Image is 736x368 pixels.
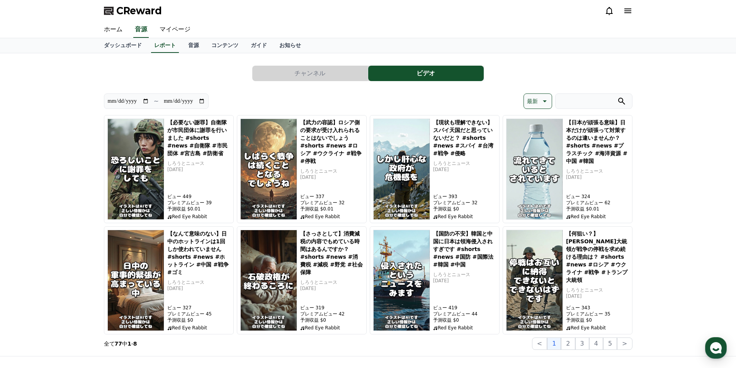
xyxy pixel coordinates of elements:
[116,5,162,17] span: CReward
[133,22,149,38] a: 音源
[51,245,100,264] a: Messages
[167,193,230,200] p: ビュー 449
[433,206,496,212] p: 予測収益 $0
[433,119,496,157] h5: 【現状も理解できない】スパイ天国だと思っていないだと？ #shorts #news #スパイ #台湾 #戦争 #侵略
[433,305,496,311] p: ビュー 419
[240,119,297,220] img: 【武力の容認】ロシア側の要求が受け入れられることはないでしょう #shorts #news #ロシア #ウクライナ #戦争 #停戦
[566,287,629,293] p: しろうとニュース
[575,337,589,350] button: 3
[527,96,538,107] p: 最新
[300,317,363,323] p: 予測収益 $0
[153,22,197,38] a: マイページ
[167,230,230,276] h5: 【なんて意味のない】日中のホットラインは1回しか使われていません #shorts #news #ホットライン #中国 #戦争 #ゴミ
[237,226,367,334] button: 【さっさとして】消費減税の内容でもめている時間はあるんですか？ #shorts #news #消費税 #減税 #野党 #社会保障 【さっさとして】消費減税の内容でもめている時間はあるんですか？ ...
[433,271,496,278] p: しろうとニュース
[368,66,484,81] a: ビデオ
[566,293,629,299] p: [DATE]
[167,305,230,311] p: ビュー 327
[532,337,547,350] button: <
[300,311,363,317] p: プレミアムビュー 42
[104,115,234,223] button: 【必要ない謝罪】自衛隊が市民団体に謝罪を行いました #shorts #news #自衛隊 #市民団体 #宮古島 #防衛省 【必要ない謝罪】自衛隊が市民団体に謝罪を行いました #shorts #n...
[566,206,629,212] p: 予測収益 $0.01
[167,285,230,292] p: [DATE]
[98,38,148,53] a: ダッシュボード
[114,256,133,263] span: Settings
[433,193,496,200] p: ビュー 393
[561,337,575,350] button: 2
[98,22,129,38] a: ホーム
[503,226,632,334] button: 【何狙い？】トランプ大統領が戦争の停戦を求め続ける理由は？ #shorts #news #ロシア #ウクライナ #戦争 #トランプ大統領 【何狙い？】[PERSON_NAME]大統領が戦争の停戦...
[167,166,230,173] p: [DATE]
[300,174,363,180] p: [DATE]
[273,38,307,53] a: お知らせ
[167,160,230,166] p: しろうとニュース
[433,278,496,284] p: [DATE]
[245,38,273,53] a: ガイド
[300,305,363,311] p: ビュー 319
[167,325,230,331] p: Red Eye Rabbit
[300,200,363,206] p: プレミアムビュー 32
[566,193,629,200] p: ビュー 324
[300,279,363,285] p: しろうとニュース
[300,206,363,212] p: 予測収益 $0.01
[373,119,430,220] img: 【現状も理解できない】スパイ天国だと思っていないだと？ #shorts #news #スパイ #台湾 #戦争 #侵略
[433,311,496,317] p: プレミアムビュー 44
[566,119,629,165] h5: 【日本が頑張る意味】日本だけが頑張って対策するのは違いませんか？ #shorts #news #プラスチック #海洋資源 #中国 #韓国
[300,168,363,174] p: しろうとニュース
[167,206,230,212] p: 予測収益 $0.01
[2,245,51,264] a: Home
[20,256,33,263] span: Home
[240,230,297,331] img: 【さっさとして】消費減税の内容でもめている時間はあるんですか？ #shorts #news #消費税 #減税 #野党 #社会保障
[167,317,230,323] p: 予測収益 $0
[167,200,230,206] p: プレミアムビュー 39
[300,230,363,276] h5: 【さっさとして】消費減税の内容でもめている時間はあるんですか？ #shorts #news #消費税 #減税 #野党 #社会保障
[433,214,496,220] p: Red Eye Rabbit
[566,305,629,311] p: ビュー 343
[433,317,496,323] p: 予測収益 $0
[182,38,205,53] a: 音源
[104,5,162,17] a: CReward
[433,160,496,166] p: しろうとニュース
[104,226,234,334] button: 【なんて意味のない】日中のホットラインは1回しか使われていません #shorts #news #ホットライン #中国 #戦争 #ゴミ 【なんて意味のない】日中のホットラインは1回しか使われていま...
[370,226,500,334] button: 【国防の不安】韓国と中国に日本は領海侵入されすぎです #shorts #news #国防 #国際法 #韓国 #中国 【国防の不安】韓国と中国に日本は領海侵入されすぎです #shorts #new...
[107,119,164,220] img: 【必要ない謝罪】自衛隊が市民団体に謝罪を行いました #shorts #news #自衛隊 #市民団体 #宮古島 #防衛省
[127,341,131,347] strong: 1
[133,341,137,347] strong: 8
[566,200,629,206] p: プレミアムビュー 62
[167,311,230,317] p: プレミアムビュー 45
[167,119,230,157] h5: 【必要ない謝罪】自衛隊が市民団体に謝罪を行いました #shorts #news #自衛隊 #市民団体 #宮古島 #防衛省
[433,325,496,331] p: Red Eye Rabbit
[524,93,552,109] button: 最新
[370,115,500,223] button: 【現状も理解できない】スパイ天国だと思っていないだと？ #shorts #news #スパイ #台湾 #戦争 #侵略 【現状も理解できない】スパイ天国だと思っていないだと？ #shorts #n...
[300,119,363,165] h5: 【武力の容認】ロシア側の要求が受け入れられることはないでしょう #shorts #news #ロシア #ウクライナ #戦争 #停戦
[167,279,230,285] p: しろうとニュース
[566,311,629,317] p: プレミアムビュー 35
[547,337,561,350] button: 1
[603,337,617,350] button: 5
[115,341,122,347] strong: 77
[154,97,159,106] p: ~
[252,66,368,81] button: チャンネル
[433,200,496,206] p: プレミアムビュー 32
[589,337,603,350] button: 4
[433,166,496,173] p: [DATE]
[566,230,629,284] h5: 【何狙い？】[PERSON_NAME]大統領が戦争の停戦を求め続ける理由は？ #shorts #news #ロシア #ウクライナ #戦争 #トランプ大統領
[566,168,629,174] p: しろうとニュース
[107,230,164,331] img: 【なんて意味のない】日中のホットラインは1回しか使われていません #shorts #news #ホットライン #中国 #戦争 #ゴミ
[100,245,148,264] a: Settings
[503,115,632,223] button: 【日本が頑張る意味】日本だけが頑張って対策するのは違いませんか？ #shorts #news #プラスチック #海洋資源 #中国 #韓国 【日本が頑張る意味】日本だけが頑張って対策するのは違いま...
[151,38,179,53] a: レポート
[300,214,363,220] p: Red Eye Rabbit
[300,285,363,292] p: [DATE]
[104,340,137,348] p: 全て 中 -
[433,230,496,268] h5: 【国防の不安】韓国と中国に日本は領海侵入されすぎです #shorts #news #国防 #国際法 #韓国 #中国
[237,115,367,223] button: 【武力の容認】ロシア側の要求が受け入れられることはないでしょう #shorts #news #ロシア #ウクライナ #戦争 #停戦 【武力の容認】ロシア側の要求が受け入れられることはないでしょう...
[566,174,629,180] p: [DATE]
[566,325,629,331] p: Red Eye Rabbit
[506,119,563,220] img: 【日本が頑張る意味】日本だけが頑張って対策するのは違いませんか？ #shorts #news #プラスチック #海洋資源 #中国 #韓国
[566,317,629,323] p: 予測収益 $0
[300,325,363,331] p: Red Eye Rabbit
[566,214,629,220] p: Red Eye Rabbit
[300,193,363,200] p: ビュー 337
